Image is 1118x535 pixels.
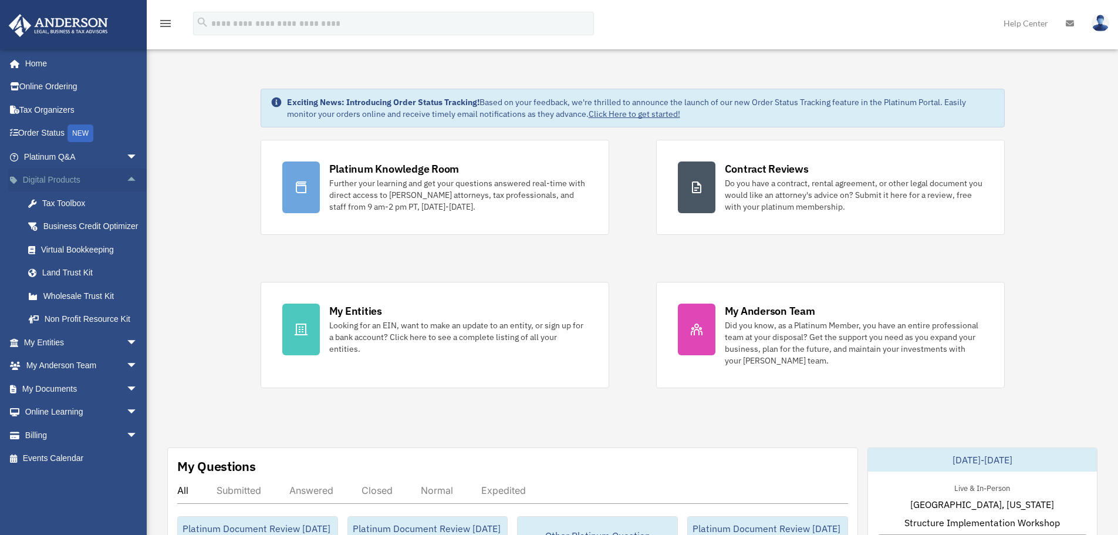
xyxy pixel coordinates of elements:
a: My Anderson Team Did you know, as a Platinum Member, you have an entire professional team at your... [656,282,1005,388]
span: arrow_drop_down [126,354,150,378]
a: Non Profit Resource Kit [16,308,156,331]
div: Closed [362,484,393,496]
span: arrow_drop_down [126,423,150,447]
span: arrow_drop_down [126,145,150,169]
span: arrow_drop_down [126,377,150,401]
span: arrow_drop_down [126,331,150,355]
a: Order StatusNEW [8,122,156,146]
div: My Questions [177,457,256,475]
div: Expedited [481,484,526,496]
div: Looking for an EIN, want to make an update to an entity, or sign up for a bank account? Click her... [329,319,587,355]
a: Contract Reviews Do you have a contract, rental agreement, or other legal document you would like... [656,140,1005,235]
a: My Entitiesarrow_drop_down [8,331,156,354]
span: arrow_drop_down [126,401,150,425]
a: Online Learningarrow_drop_down [8,401,156,424]
a: menu [158,21,173,31]
a: My Anderson Teamarrow_drop_down [8,354,156,378]
div: Based on your feedback, we're thrilled to announce the launch of our new Order Status Tracking fe... [287,96,995,120]
span: Structure Implementation Workshop [904,516,1060,530]
div: Business Credit Optimizer [41,219,141,234]
div: Contract Reviews [725,161,809,176]
a: Platinum Q&Aarrow_drop_down [8,145,156,169]
div: Answered [289,484,333,496]
div: Platinum Knowledge Room [329,161,460,176]
div: Wholesale Trust Kit [41,289,141,304]
div: [DATE]-[DATE] [868,448,1097,472]
div: All [177,484,188,496]
img: User Pic [1092,15,1109,32]
a: Business Credit Optimizer [16,215,156,238]
img: Anderson Advisors Platinum Portal [5,14,112,37]
a: Tax Organizers [8,98,156,122]
strong: Exciting News: Introducing Order Status Tracking! [287,97,479,107]
a: Billingarrow_drop_down [8,423,156,447]
div: Land Trust Kit [41,265,141,280]
a: Digital Productsarrow_drop_up [8,169,156,192]
span: [GEOGRAPHIC_DATA], [US_STATE] [910,497,1054,512]
a: Platinum Knowledge Room Further your learning and get your questions answered real-time with dire... [261,140,609,235]
div: My Entities [329,304,382,318]
div: Tax Toolbox [41,196,141,211]
a: Land Trust Kit [16,261,156,285]
div: NEW [67,125,93,142]
div: Non Profit Resource Kit [41,312,141,327]
a: Wholesale Trust Kit [16,284,156,308]
a: Tax Toolbox [16,191,156,215]
div: My Anderson Team [725,304,815,318]
i: menu [158,16,173,31]
a: My Documentsarrow_drop_down [8,377,156,401]
a: Events Calendar [8,447,156,470]
a: Online Ordering [8,75,156,99]
div: Virtual Bookkeeping [41,243,141,257]
a: Virtual Bookkeeping [16,238,156,261]
div: Live & In-Person [945,481,1019,493]
div: Submitted [217,484,261,496]
div: Normal [421,484,453,496]
i: search [196,16,209,29]
div: Did you know, as a Platinum Member, you have an entire professional team at your disposal? Get th... [725,319,983,366]
a: Click Here to get started! [589,109,680,119]
a: Home [8,52,150,75]
span: arrow_drop_up [126,169,150,193]
a: My Entities Looking for an EIN, want to make an update to an entity, or sign up for a bank accoun... [261,282,609,388]
div: Further your learning and get your questions answered real-time with direct access to [PERSON_NAM... [329,177,587,213]
div: Do you have a contract, rental agreement, or other legal document you would like an attorney's ad... [725,177,983,213]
